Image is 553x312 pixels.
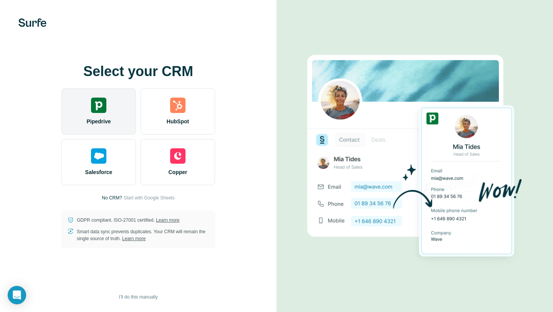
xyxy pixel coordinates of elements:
[18,18,46,27] img: Surfe's logo
[86,118,111,125] span: Pipedrive
[124,194,175,201] button: Start with Google Sheets
[119,294,157,300] span: I’ll do this manually
[169,168,187,176] span: Copper
[91,148,106,164] img: salesforce's logo
[307,42,522,270] img: PIPEDRIVE image
[77,217,179,224] p: GDPR compliant. ISO-27001 certified.
[77,228,209,242] p: Smart data sync prevents duplicates. Your CRM will remain the single source of truth.
[102,194,122,201] p: No CRM?
[91,98,106,113] img: pipedrive's logo
[61,64,215,79] h1: Select your CRM
[85,168,113,176] span: Salesforce
[167,118,189,125] span: HubSpot
[170,148,185,164] img: copper's logo
[156,217,179,223] a: Learn more
[122,236,146,241] a: Learn more
[8,286,26,304] div: Open Intercom Messenger
[170,98,185,113] img: hubspot's logo
[113,291,163,303] button: I’ll do this manually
